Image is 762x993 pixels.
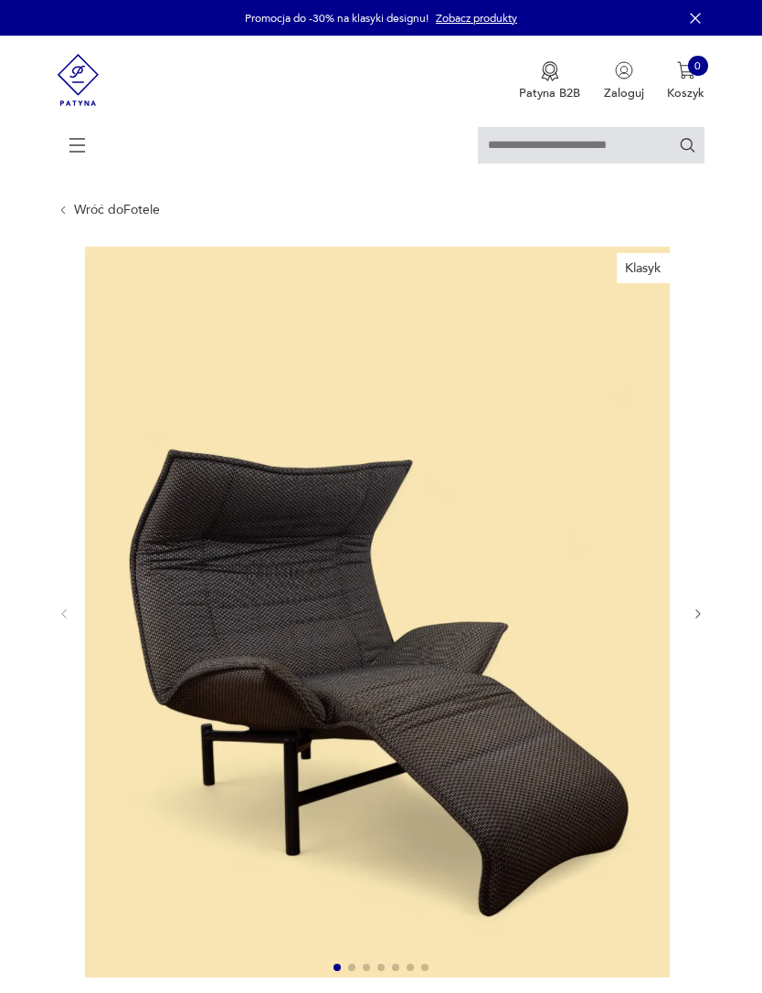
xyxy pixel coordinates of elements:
[85,247,670,977] img: Zdjęcie produktu Fotel Cassina Veranda proj. Vico Magistretti, 1983 | Ikona designu | Regulowany ...
[679,136,696,153] button: Szukaj
[617,253,670,284] div: Klasyk
[604,85,644,101] p: Zaloguj
[604,61,644,101] button: Zaloguj
[541,61,559,81] img: Ikona medalu
[245,11,429,26] p: Promocja do -30% na klasyki designu!
[677,61,695,79] img: Ikona koszyka
[667,61,704,101] button: 0Koszyk
[74,203,160,217] a: Wróć doFotele
[436,11,517,26] a: Zobacz produkty
[519,85,580,101] p: Patyna B2B
[615,61,633,79] img: Ikonka użytkownika
[519,61,580,101] button: Patyna B2B
[688,56,708,76] div: 0
[519,61,580,101] a: Ikona medaluPatyna B2B
[667,85,704,101] p: Koszyk
[58,36,100,124] img: Patyna - sklep z meblami i dekoracjami vintage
